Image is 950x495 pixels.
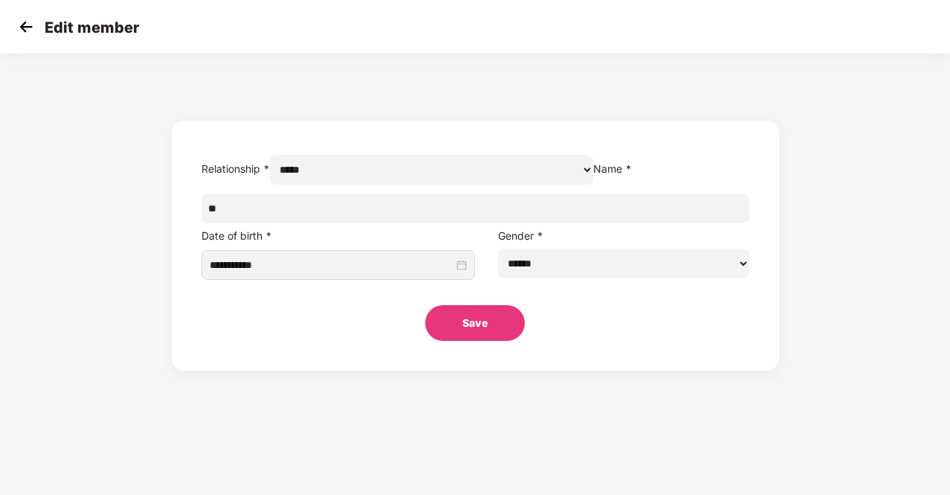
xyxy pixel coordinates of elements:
p: Edit member [45,19,139,36]
button: Save [425,305,525,341]
label: Gender * [498,229,543,242]
label: Relationship * [201,162,270,175]
label: Name * [593,162,632,175]
img: svg+xml;base64,PHN2ZyB4bWxucz0iaHR0cDovL3d3dy53My5vcmcvMjAwMC9zdmciIHdpZHRoPSIzMCIgaGVpZ2h0PSIzMC... [15,16,37,38]
label: Date of birth * [201,229,272,242]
